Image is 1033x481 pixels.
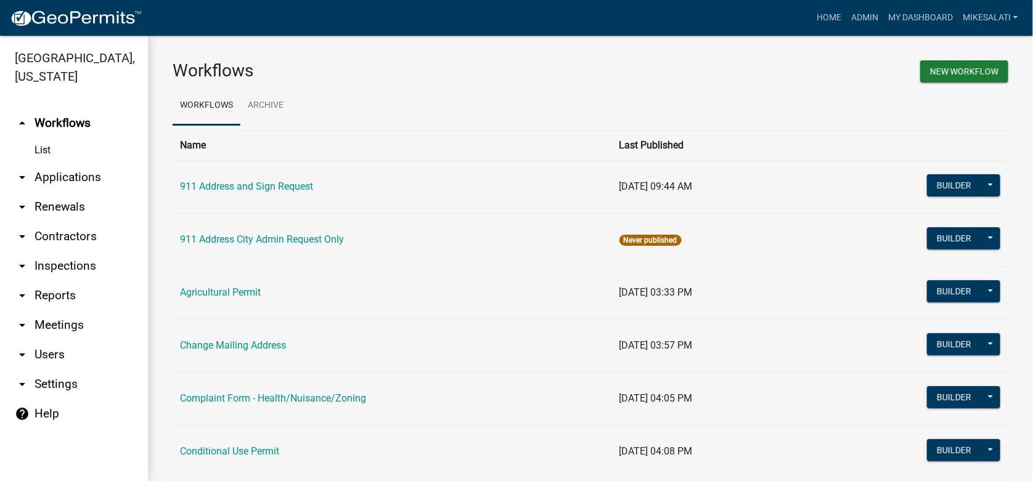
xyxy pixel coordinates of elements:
[15,377,30,392] i: arrow_drop_down
[180,233,344,245] a: 911 Address City Admin Request Only
[619,235,682,246] span: Never published
[180,286,261,298] a: Agricultural Permit
[927,174,981,196] button: Builder
[927,227,981,249] button: Builder
[619,180,693,192] span: [DATE] 09:44 AM
[240,86,291,126] a: Archive
[173,60,581,81] h3: Workflows
[619,286,693,298] span: [DATE] 03:33 PM
[846,6,883,30] a: Admin
[927,333,981,355] button: Builder
[180,180,313,192] a: 911 Address and Sign Request
[619,392,693,404] span: [DATE] 04:05 PM
[15,170,30,185] i: arrow_drop_down
[15,200,30,214] i: arrow_drop_down
[612,130,855,160] th: Last Published
[15,318,30,333] i: arrow_drop_down
[883,6,958,30] a: My Dashboard
[15,229,30,244] i: arrow_drop_down
[812,6,846,30] a: Home
[180,445,279,457] a: Conditional Use Permit
[15,116,30,131] i: arrow_drop_up
[173,86,240,126] a: Workflows
[173,130,612,160] th: Name
[15,347,30,362] i: arrow_drop_down
[180,339,286,351] a: Change Mailing Address
[958,6,1023,30] a: MikeSalati
[927,386,981,408] button: Builder
[180,392,366,404] a: Complaint Form - Health/Nuisance/Zoning
[15,259,30,273] i: arrow_drop_down
[927,280,981,302] button: Builder
[619,445,693,457] span: [DATE] 04:08 PM
[15,406,30,421] i: help
[15,288,30,303] i: arrow_drop_down
[920,60,1008,83] button: New Workflow
[927,439,981,461] button: Builder
[619,339,693,351] span: [DATE] 03:57 PM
